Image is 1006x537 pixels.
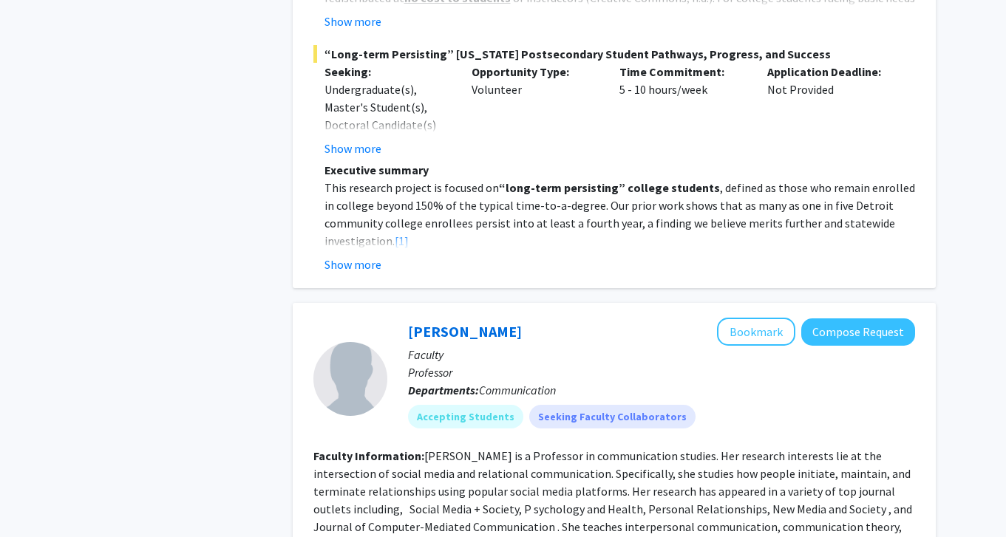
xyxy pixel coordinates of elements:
p: This research project is focused on , defined as those who remain enrolled in college beyond 150%... [324,179,915,250]
strong: “long-term persisting” college students [499,180,720,195]
p: Application Deadline: [767,63,893,81]
button: Compose Request to Stephanie Tong [801,318,915,346]
b: Departments: [408,383,479,397]
p: Faculty [408,346,915,363]
p: Time Commitment: [619,63,745,81]
iframe: Chat [11,471,63,526]
a: [PERSON_NAME] [408,322,522,341]
strong: Executive summary [324,163,429,177]
div: 5 - 10 hours/week [608,63,756,157]
b: Faculty Information: [313,448,424,463]
button: Show more [324,140,381,157]
p: Seeking: [324,63,450,81]
mat-chip: Seeking Faculty Collaborators [529,405,696,428]
button: Show more [324,13,381,30]
p: Opportunity Type: [472,63,597,81]
span: Communication [479,383,556,397]
span: “Long-term Persisting” [US_STATE] Postsecondary Student Pathways, Progress, and Success [313,45,915,63]
button: Show more [324,256,381,273]
div: Not Provided [756,63,904,157]
div: Undergraduate(s), Master's Student(s), Doctoral Candidate(s) (PhD, MD, DMD, PharmD, etc.) [324,81,450,169]
mat-chip: Accepting Students [408,405,523,428]
a: [1] [395,233,409,248]
p: Professor [408,363,915,381]
button: Add Stephanie Tong to Bookmarks [717,318,795,346]
div: Volunteer [460,63,608,157]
